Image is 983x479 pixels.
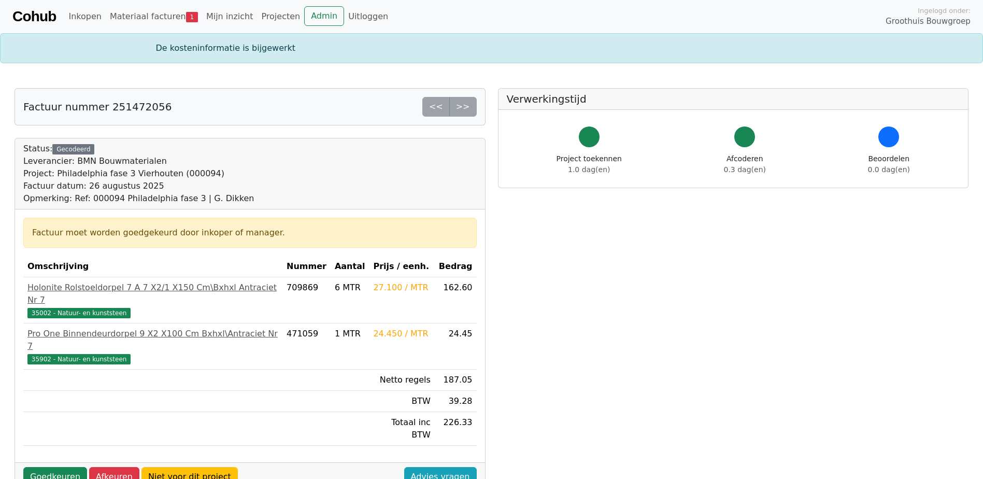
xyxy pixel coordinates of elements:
[335,328,365,340] div: 1 MTR
[23,101,172,113] h5: Factuur nummer 251472056
[12,4,56,29] a: Cohub
[369,391,434,412] td: BTW
[23,192,254,205] div: Opmerking: Ref: 000094 Philadelphia fase 3 | G. Dikken
[568,165,610,174] span: 1.0 dag(en)
[557,153,622,175] div: Project toekennen
[23,256,282,277] th: Omschrijving
[23,155,254,167] div: Leverancier: BMN Bouwmaterialen
[373,328,430,340] div: 24.450 / MTR
[27,328,278,365] a: Pro One Binnendeurdorpel 9 X2 X100 Cm Bxhxl\Antraciet Nr 735902 - Natuur- en kunststeen
[27,328,278,353] div: Pro One Binnendeurdorpel 9 X2 X100 Cm Bxhxl\Antraciet Nr 7
[331,256,369,277] th: Aantal
[435,370,477,391] td: 187.05
[52,144,94,154] div: Gecodeerd
[282,277,331,323] td: 709869
[369,370,434,391] td: Netto regels
[435,391,477,412] td: 39.28
[202,6,258,27] a: Mijn inzicht
[32,227,468,239] div: Factuur moet worden goedgekeurd door inkoper of manager.
[918,6,971,16] span: Ingelogd onder:
[27,281,278,319] a: Holonite Rolstoeldorpel 7 A 7 X2/1 X150 Cm\Bxhxl Antraciet Nr 735002 - Natuur- en kunststeen
[304,6,344,26] a: Admin
[435,256,477,277] th: Bedrag
[335,281,365,294] div: 6 MTR
[27,354,131,364] span: 35902 - Natuur- en kunststeen
[435,412,477,446] td: 226.33
[282,323,331,370] td: 471059
[507,93,960,105] h5: Verwerkingstijd
[64,6,105,27] a: Inkopen
[27,281,278,306] div: Holonite Rolstoeldorpel 7 A 7 X2/1 X150 Cm\Bxhxl Antraciet Nr 7
[868,165,910,174] span: 0.0 dag(en)
[369,412,434,446] td: Totaal inc BTW
[27,308,131,318] span: 35002 - Natuur- en kunststeen
[373,281,430,294] div: 27.100 / MTR
[257,6,304,27] a: Projecten
[150,42,834,54] div: De kosteninformatie is bijgewerkt
[23,167,254,180] div: Project: Philadelphia fase 3 Vierhouten (000094)
[23,143,254,205] div: Status:
[344,6,392,27] a: Uitloggen
[435,323,477,370] td: 24.45
[369,256,434,277] th: Prijs / eenh.
[435,277,477,323] td: 162.60
[23,180,254,192] div: Factuur datum: 26 augustus 2025
[282,256,331,277] th: Nummer
[868,153,910,175] div: Beoordelen
[186,12,198,22] span: 1
[724,165,766,174] span: 0.3 dag(en)
[106,6,202,27] a: Materiaal facturen1
[886,16,971,27] span: Groothuis Bouwgroep
[724,153,766,175] div: Afcoderen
